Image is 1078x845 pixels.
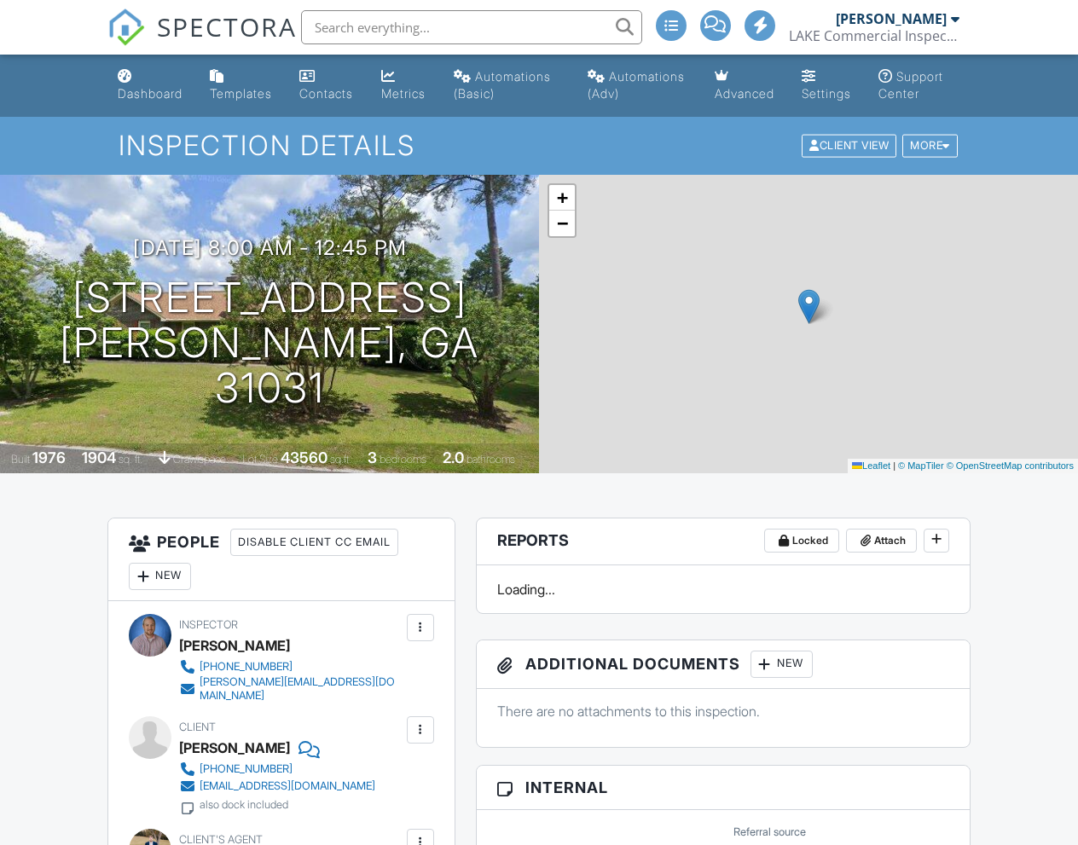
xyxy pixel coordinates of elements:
div: Settings [802,86,851,101]
div: LAKE Commercial Inspections & Consulting, llc. [789,27,959,44]
span: sq.ft. [330,453,351,466]
div: Support Center [878,69,943,101]
span: Built [11,453,30,466]
a: [PERSON_NAME][EMAIL_ADDRESS][DOMAIN_NAME] [179,675,402,703]
a: Support Center [872,61,967,110]
a: Automations (Basic) [447,61,567,110]
div: 3 [368,449,377,466]
div: [PHONE_NUMBER] [200,762,293,776]
div: also dock included [200,798,288,812]
h3: Internal [477,766,970,810]
div: Disable Client CC Email [230,529,398,556]
a: Leaflet [852,460,890,471]
a: [EMAIL_ADDRESS][DOMAIN_NAME] [179,778,375,795]
h3: [DATE] 8:00 am - 12:45 pm [133,236,407,259]
div: Automations (Basic) [454,69,551,101]
a: Zoom in [549,185,575,211]
h3: People [108,518,454,601]
input: Search everything... [301,10,642,44]
a: © OpenStreetMap contributors [947,460,1074,471]
div: Metrics [381,86,426,101]
div: 1904 [82,449,116,466]
div: 2.0 [443,449,464,466]
a: Metrics [374,61,433,110]
div: [PHONE_NUMBER] [200,660,293,674]
div: More [902,135,958,158]
span: bedrooms [380,453,426,466]
div: New [129,563,191,590]
div: Dashboard [118,86,183,101]
div: [PERSON_NAME] [836,10,947,27]
span: Lot Size [242,453,278,466]
img: The Best Home Inspection Software - Spectora [107,9,145,46]
div: [PERSON_NAME] [179,633,290,658]
a: Client View [800,138,901,151]
span: SPECTORA [157,9,297,44]
div: 43560 [281,449,327,466]
span: sq. ft. [119,453,142,466]
a: [PHONE_NUMBER] [179,658,402,675]
div: [EMAIL_ADDRESS][DOMAIN_NAME] [200,779,375,793]
span: bathrooms [467,453,515,466]
a: Zoom out [549,211,575,236]
h1: [STREET_ADDRESS] [PERSON_NAME], GA 31031 [27,275,512,410]
a: SPECTORA [107,23,297,59]
span: + [557,187,568,208]
a: Automations (Advanced) [581,61,694,110]
div: Client View [802,135,896,158]
h3: Additional Documents [477,640,970,689]
h1: Inspection Details [119,130,959,160]
div: Templates [210,86,272,101]
span: Inspector [179,618,238,631]
p: There are no attachments to this inspection. [497,702,949,721]
div: Contacts [299,86,353,101]
div: [PERSON_NAME][EMAIL_ADDRESS][DOMAIN_NAME] [200,675,402,703]
span: Client [179,721,216,733]
a: Contacts [293,61,360,110]
a: Settings [795,61,858,110]
a: © MapTiler [898,460,944,471]
span: | [893,460,895,471]
img: Marker [798,289,820,324]
div: Automations (Adv) [588,69,685,101]
span: − [557,212,568,234]
div: 1976 [32,449,66,466]
div: [PERSON_NAME] [179,735,290,761]
div: Advanced [715,86,774,101]
div: New [751,651,813,678]
a: [PHONE_NUMBER] [179,761,375,778]
a: Templates [203,61,279,110]
a: Dashboard [111,61,189,110]
a: Advanced [708,61,781,110]
label: Referral source [733,825,806,840]
span: crawlspace [173,453,226,466]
